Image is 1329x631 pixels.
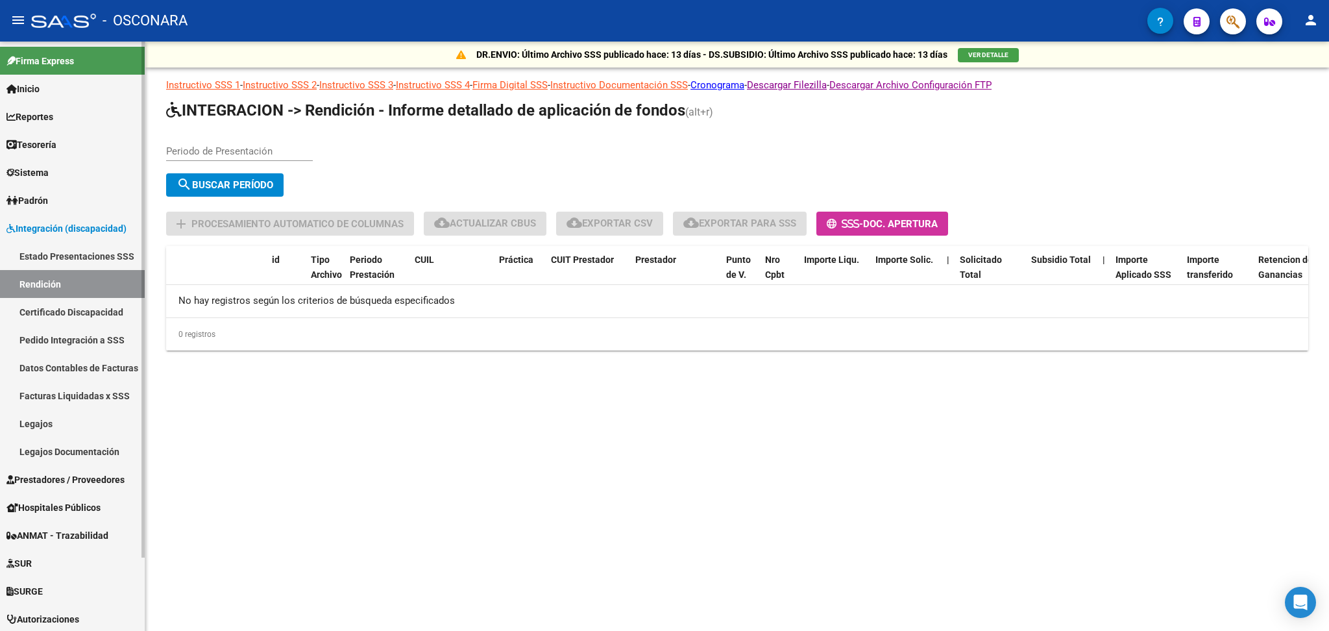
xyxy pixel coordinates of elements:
[673,212,807,236] button: Exportar para SSS
[760,246,799,303] datatable-header-cell: Nro Cpbt
[173,216,189,232] mat-icon: add
[721,246,760,303] datatable-header-cell: Punto de V.
[685,106,713,118] span: (alt+r)
[829,79,992,91] a: Descargar Archivo Configuración FTP
[567,215,582,230] mat-icon: cloud_download
[630,246,721,303] datatable-header-cell: Prestador
[434,217,536,229] span: Actualizar CBUs
[6,82,40,96] span: Inicio
[765,254,785,280] span: Nro Cpbt
[166,285,1308,317] div: No hay registros según los criterios de búsqueda especificados
[968,51,1008,58] span: VER DETALLE
[960,254,1002,280] span: Solicitado Total
[434,215,450,230] mat-icon: cloud_download
[472,79,548,91] a: Firma Digital SSS
[635,254,676,265] span: Prestador
[550,79,688,91] a: Instructivo Documentación SSS
[103,6,188,35] span: - OSCONARA
[947,254,949,265] span: |
[350,254,395,280] span: Periodo Prestación
[166,101,685,119] span: INTEGRACION -> Rendición - Informe detallado de aplicación de fondos
[567,217,653,229] span: Exportar CSV
[499,254,533,265] span: Práctica
[311,254,342,280] span: Tipo Archivo
[424,212,546,236] button: Actualizar CBUs
[942,246,955,303] datatable-header-cell: |
[690,79,744,91] a: Cronograma
[6,193,48,208] span: Padrón
[799,246,870,303] datatable-header-cell: Importe Liqu.
[1303,12,1319,28] mat-icon: person
[1097,246,1110,303] datatable-header-cell: |
[1285,587,1316,618] div: Open Intercom Messenger
[556,212,663,236] button: Exportar CSV
[875,254,933,265] span: Importe Solic.
[827,218,863,230] span: -
[6,501,101,515] span: Hospitales Públicos
[6,54,74,68] span: Firma Express
[177,179,273,191] span: Buscar Período
[415,254,434,265] span: CUIL
[10,12,26,28] mat-icon: menu
[166,173,284,197] button: Buscar Período
[683,217,796,229] span: Exportar para SSS
[476,47,947,62] p: DR.ENVIO: Último Archivo SSS publicado hace: 13 días - DS.SUBSIDIO: Último Archivo SSS publicado ...
[191,218,404,230] span: Procesamiento automatico de columnas
[1031,254,1091,265] span: Subsidio Total
[863,218,938,230] span: Doc. Apertura
[267,246,306,303] datatable-header-cell: id
[306,246,345,303] datatable-header-cell: Tipo Archivo
[747,79,827,91] a: Descargar Filezilla
[6,584,43,599] span: SURGE
[726,254,751,280] span: Punto de V.
[804,254,859,265] span: Importe Liqu.
[166,212,414,236] button: Procesamiento automatico de columnas
[955,246,1026,303] datatable-header-cell: Solicitado Total
[546,246,630,303] datatable-header-cell: CUIT Prestador
[816,212,948,236] button: -Doc. Apertura
[409,246,494,303] datatable-header-cell: CUIL
[551,254,614,265] span: CUIT Prestador
[272,254,280,265] span: id
[6,556,32,571] span: SUR
[1187,254,1233,280] span: Importe transferido
[319,79,393,91] a: Instructivo SSS 3
[166,79,240,91] a: Instructivo SSS 1
[1258,254,1313,280] span: Retencion de Ganancias
[6,528,108,543] span: ANMAT - Trazabilidad
[6,138,56,152] span: Tesorería
[1253,246,1324,303] datatable-header-cell: Retencion de Ganancias
[958,48,1019,62] button: VER DETALLE
[166,318,1308,351] div: 0 registros
[6,110,53,124] span: Reportes
[1103,254,1105,265] span: |
[6,221,127,236] span: Integración (discapacidad)
[870,246,942,303] datatable-header-cell: Importe Solic.
[494,246,546,303] datatable-header-cell: Práctica
[683,215,699,230] mat-icon: cloud_download
[166,78,1308,92] p: - - - - - - - -
[396,79,470,91] a: Instructivo SSS 4
[345,246,409,303] datatable-header-cell: Periodo Prestación
[1110,246,1182,303] datatable-header-cell: Importe Aplicado SSS
[243,79,317,91] a: Instructivo SSS 2
[177,177,192,192] mat-icon: search
[1116,254,1171,280] span: Importe Aplicado SSS
[1026,246,1097,303] datatable-header-cell: Subsidio Total
[6,473,125,487] span: Prestadores / Proveedores
[6,612,79,626] span: Autorizaciones
[1182,246,1253,303] datatable-header-cell: Importe transferido
[6,166,49,180] span: Sistema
